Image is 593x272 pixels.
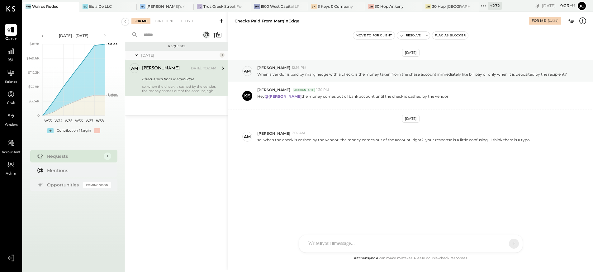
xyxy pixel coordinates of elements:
a: Queue [0,24,21,42]
span: Queue [5,36,17,42]
text: Sales [108,42,117,46]
text: W38 [96,119,103,123]
span: [PERSON_NAME] [257,131,290,136]
div: For Me [532,18,546,23]
div: HA [140,4,145,9]
div: Tros Greek Street Food - [PERSON_NAME] [203,4,241,9]
button: Resolve [397,32,423,39]
text: W35 [65,119,72,123]
div: TG [197,4,202,9]
button: Jo [577,1,587,11]
div: 3H [368,4,374,9]
strong: @[PERSON_NAME] [265,94,301,99]
text: 0 [37,113,40,118]
text: $37.4K [29,99,40,103]
button: Move to for client [353,32,395,39]
text: Labor [108,92,117,97]
text: $74.8K [28,85,40,89]
div: [DATE] [141,53,218,58]
div: AM [244,68,251,74]
div: [DATE] [542,3,575,9]
div: Accountant [293,88,315,92]
div: 1W [254,4,260,9]
div: 3K [311,4,317,9]
div: WR [26,4,31,9]
div: 1 [220,53,225,58]
span: Accountant [2,150,21,155]
div: 3 Keys & Company [318,4,353,9]
div: + [47,128,54,133]
text: W36 [75,119,83,123]
p: Hey the money comes out of bank account until the check is cashed by the vendor [257,94,448,104]
span: Admin [6,171,16,177]
div: For Client [152,18,177,24]
div: 1500 West Capital LP [261,4,299,9]
div: [DATE] [548,19,558,23]
div: [PERSON_NAME] [142,65,180,72]
div: 1 [104,152,111,160]
div: Walrus Rodeo [32,4,59,9]
div: Requests [47,153,101,159]
div: Mentions [47,167,108,174]
div: 3H [425,4,431,9]
div: [DATE] [402,115,420,123]
div: copy link [534,2,540,9]
button: Flag as Blocker [432,32,468,39]
div: [DATE] [402,49,420,57]
div: BD [83,4,88,9]
text: COGS [108,93,118,97]
span: Balance [4,79,17,85]
text: $112.2K [28,70,40,75]
div: so, when the check is cashed by the vendor, the money comes out of the account, right? your respo... [142,84,216,93]
span: 12:56 PM [292,65,306,70]
div: Boia De LLC [89,4,112,9]
text: W34 [54,119,62,123]
span: Cash [7,101,15,106]
span: [PERSON_NAME] [257,65,290,70]
div: Requests [128,44,225,49]
p: When a vendor is paid by marginedge with a check, is the money taken from the chase account immed... [257,72,567,77]
div: [DATE], 7:02 AM [190,66,216,71]
text: $149.6K [26,56,40,60]
div: - [94,128,100,133]
span: 7:02 AM [292,131,305,136]
a: Cash [0,88,21,106]
div: + 272 [488,2,502,10]
div: [DATE] - [DATE] [47,33,100,38]
div: Closed [178,18,197,24]
div: 30 Hop Ankeny [375,4,404,9]
div: Checks paid from MarginEdge [142,76,215,82]
p: so, when the check is cashed by the vendor, the money comes out of the account, right? your respo... [257,137,530,143]
div: 30 Hop [GEOGRAPHIC_DATA] [432,4,470,9]
text: W33 [44,119,51,123]
a: Accountant [0,137,21,155]
span: 1:30 PM [316,87,329,92]
div: Opportunities [47,182,80,188]
div: AM [131,65,138,71]
span: P&L [7,58,15,63]
div: Checks paid from MarginEdge [235,18,299,24]
a: Admin [0,159,21,177]
div: Contribution Margin [57,128,91,133]
a: Balance [0,67,21,85]
a: Vendors [0,110,21,128]
text: $187K [30,42,40,46]
span: [PERSON_NAME] [257,87,290,92]
div: For Me [131,18,150,24]
a: P&L [0,45,21,63]
div: Coming Soon [83,182,111,188]
div: AM [244,134,251,140]
text: W37 [86,119,93,123]
div: [PERSON_NAME]'s Atlanta [146,4,184,9]
span: Vendors [4,122,18,128]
